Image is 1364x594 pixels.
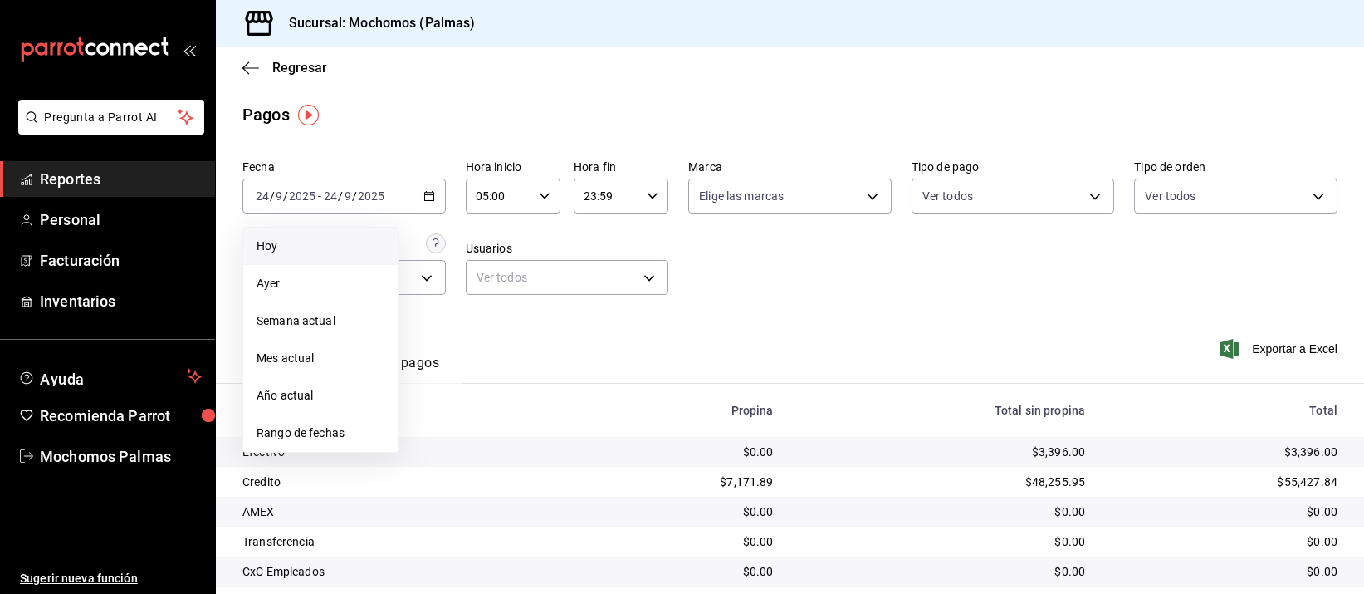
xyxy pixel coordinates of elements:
[40,249,202,272] span: Facturación
[257,350,385,367] span: Mes actual
[45,109,178,126] span: Pregunta a Parrot AI
[1112,563,1337,580] div: $0.00
[588,444,774,460] div: $0.00
[588,404,774,417] div: Propina
[276,13,476,33] h3: Sucursal: Mochomos (Palmas)
[688,162,892,174] label: Marca
[242,533,561,550] div: Transferencia
[255,189,270,203] input: --
[298,105,319,125] img: Tooltip marker
[12,120,204,138] a: Pregunta a Parrot AI
[344,189,352,203] input: --
[242,60,327,76] button: Regresar
[257,238,385,255] span: Hoy
[588,533,774,550] div: $0.00
[377,355,439,383] button: Ver pagos
[275,189,283,203] input: --
[699,188,784,204] span: Elige las marcas
[1145,188,1195,204] span: Ver todos
[183,43,196,56] button: open_drawer_menu
[1112,503,1337,520] div: $0.00
[270,189,275,203] span: /
[352,189,357,203] span: /
[242,474,561,490] div: Credito
[40,209,202,231] span: Personal
[800,503,1086,520] div: $0.00
[588,474,774,490] div: $7,171.89
[922,188,973,204] span: Ver todos
[357,189,385,203] input: ----
[257,425,385,442] span: Rango de fechas
[40,290,202,312] span: Inventarios
[1224,339,1337,359] button: Exportar a Excel
[257,275,385,292] span: Ayer
[272,60,327,76] span: Regresar
[800,533,1086,550] div: $0.00
[242,404,561,417] div: Tipo de pago
[574,162,668,174] label: Hora fin
[283,189,288,203] span: /
[800,474,1086,490] div: $48,255.95
[800,563,1086,580] div: $0.00
[257,312,385,330] span: Semana actual
[323,189,338,203] input: --
[466,243,669,255] label: Usuarios
[338,189,343,203] span: /
[242,102,290,127] div: Pagos
[588,503,774,520] div: $0.00
[800,404,1086,417] div: Total sin propina
[912,162,1115,174] label: Tipo de pago
[1112,404,1337,417] div: Total
[20,570,202,587] span: Sugerir nueva función
[257,387,385,405] span: Año actual
[466,260,669,295] div: Ver todos
[18,100,204,135] button: Pregunta a Parrot AI
[1134,162,1337,174] label: Tipo de orden
[466,162,560,174] label: Hora inicio
[242,563,561,580] div: CxC Empleados
[1112,533,1337,550] div: $0.00
[40,366,180,386] span: Ayuda
[242,503,561,520] div: AMEX
[40,168,202,190] span: Reportes
[588,563,774,580] div: $0.00
[800,444,1086,460] div: $3,396.00
[242,444,561,460] div: Efectivo
[40,445,202,468] span: Mochomos Palmas
[1112,474,1337,490] div: $55,427.84
[40,405,202,427] span: Recomienda Parrot
[1112,444,1337,460] div: $3,396.00
[288,189,316,203] input: ----
[318,189,321,203] span: -
[242,162,446,174] label: Fecha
